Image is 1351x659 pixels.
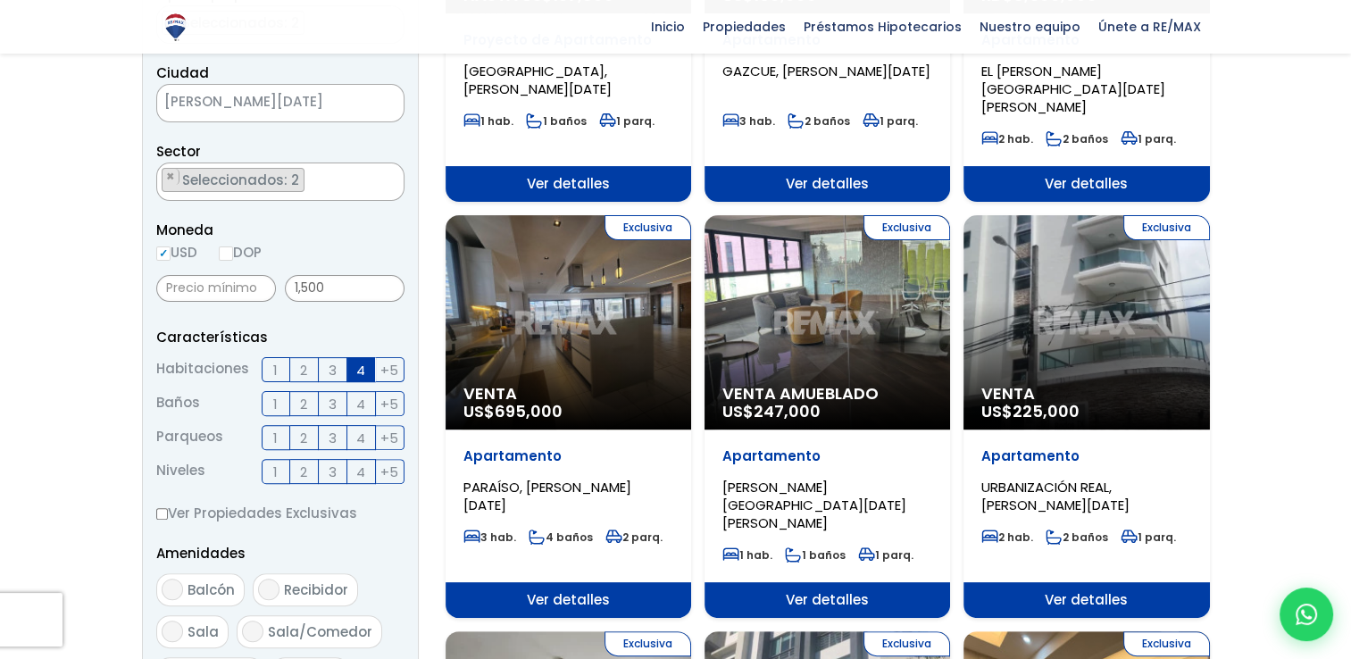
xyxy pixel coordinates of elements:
[157,89,359,114] span: SANTO DOMINGO DE GUZMÁN
[963,166,1209,202] span: Ver detalles
[858,547,913,563] span: 1 parq.
[219,241,262,263] label: DOP
[356,427,365,449] span: 4
[863,113,918,129] span: 1 parq.
[963,215,1209,618] a: Exclusiva Venta US$225,000 Apartamento URBANIZACIÓN REAL, [PERSON_NAME][DATE] 2 hab. 2 baños 1 pa...
[156,425,223,450] span: Parqueos
[156,142,201,161] span: Sector
[156,219,404,241] span: Moneda
[722,478,906,532] span: [PERSON_NAME][GEOGRAPHIC_DATA][DATE][PERSON_NAME]
[1121,530,1176,545] span: 1 parq.
[981,62,1165,116] span: EL [PERSON_NAME][GEOGRAPHIC_DATA][DATE][PERSON_NAME]
[156,63,209,82] span: Ciudad
[463,385,673,403] span: Venta
[785,547,846,563] span: 1 baños
[863,215,950,240] span: Exclusiva
[156,542,404,564] p: Amenidades
[163,169,179,185] button: Remove item
[863,631,950,656] span: Exclusiva
[605,530,663,545] span: 2 parq.
[463,113,513,129] span: 1 hab.
[356,393,365,415] span: 4
[963,582,1209,618] span: Ver detalles
[300,427,307,449] span: 2
[463,478,631,514] span: PARAÍSO, [PERSON_NAME][DATE]
[722,547,772,563] span: 1 hab.
[359,89,386,118] button: Remove all items
[605,631,691,656] span: Exclusiva
[526,113,587,129] span: 1 baños
[156,508,168,520] input: Ver Propiedades Exclusivas
[694,13,795,40] span: Propiedades
[162,579,183,600] input: Balcón
[156,275,276,302] input: Precio mínimo
[258,579,279,600] input: Recibidor
[971,13,1089,40] span: Nuestro equipo
[385,169,394,185] span: ×
[1123,215,1210,240] span: Exclusiva
[981,447,1191,465] p: Apartamento
[463,62,612,98] span: [GEOGRAPHIC_DATA], [PERSON_NAME][DATE]
[1089,13,1210,40] span: Únete a RE/MAX
[463,447,673,465] p: Apartamento
[981,131,1033,146] span: 2 hab.
[273,359,278,381] span: 1
[380,461,398,483] span: +5
[284,580,348,599] span: Recibidor
[285,275,404,302] input: Precio máximo
[273,427,278,449] span: 1
[268,622,372,641] span: Sala/Comedor
[1121,131,1176,146] span: 1 parq.
[1123,631,1210,656] span: Exclusiva
[300,393,307,415] span: 2
[722,400,821,422] span: US$
[180,171,304,189] span: Seleccionados: 2
[329,393,337,415] span: 3
[329,359,337,381] span: 3
[722,447,932,465] p: Apartamento
[722,62,930,80] span: GAZCUE, [PERSON_NAME][DATE]
[605,215,691,240] span: Exclusiva
[156,502,404,524] label: Ver Propiedades Exclusivas
[329,427,337,449] span: 3
[795,13,971,40] span: Préstamos Hipotecarios
[156,357,249,382] span: Habitaciones
[446,582,691,618] span: Ver detalles
[156,391,200,416] span: Baños
[1013,400,1080,422] span: 225,000
[156,246,171,261] input: USD
[981,400,1080,422] span: US$
[157,163,167,202] textarea: Search
[329,461,337,483] span: 3
[446,215,691,618] a: Exclusiva Venta US$695,000 Apartamento PARAÍSO, [PERSON_NAME][DATE] 3 hab. 4 baños 2 parq. Ver de...
[156,326,404,348] p: Características
[463,400,563,422] span: US$
[162,621,183,642] input: Sala
[160,12,191,43] img: Logo de REMAX
[599,113,655,129] span: 1 parq.
[188,622,219,641] span: Sala
[380,359,398,381] span: +5
[242,621,263,642] input: Sala/Comedor
[156,459,205,484] span: Niveles
[356,461,365,483] span: 4
[788,113,850,129] span: 2 baños
[219,246,233,261] input: DOP
[166,169,175,185] span: ×
[529,530,593,545] span: 4 baños
[981,478,1130,514] span: URBANIZACIÓN REAL, [PERSON_NAME][DATE]
[188,580,235,599] span: Balcón
[1046,131,1108,146] span: 2 baños
[156,84,404,122] span: SANTO DOMINGO DE GUZMÁN
[705,582,950,618] span: Ver detalles
[642,13,694,40] span: Inicio
[722,385,932,403] span: Venta Amueblado
[1046,530,1108,545] span: 2 baños
[722,113,775,129] span: 3 hab.
[377,96,386,112] span: ×
[356,359,365,381] span: 4
[300,461,307,483] span: 2
[981,385,1191,403] span: Venta
[156,241,197,263] label: USD
[273,393,278,415] span: 1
